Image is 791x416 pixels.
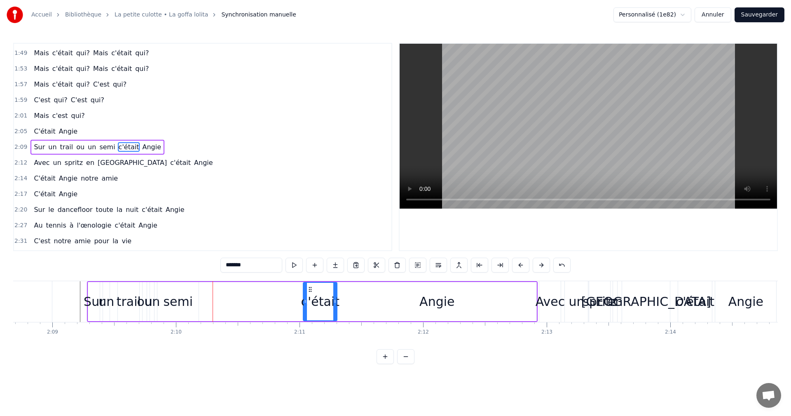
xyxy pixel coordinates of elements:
span: qui? [53,95,68,105]
span: C'est [92,80,110,89]
span: 1:53 [14,65,27,73]
div: un [144,292,160,311]
span: en [85,158,95,167]
div: Sur [84,292,104,311]
span: notre [80,174,99,183]
span: 2:09 [14,143,27,151]
span: l'œnologie [76,221,112,230]
span: amie [101,174,119,183]
span: pour [93,236,110,246]
span: tennis [45,221,67,230]
span: 2:12 [14,159,27,167]
span: spritz [64,158,84,167]
span: C'était [33,189,56,199]
span: Angie [193,158,214,167]
span: qui? [134,48,150,58]
span: Au [33,221,43,230]
span: à [69,221,75,230]
span: qui? [75,80,91,89]
span: toute [95,205,114,214]
div: 2:12 [418,329,429,336]
div: 2:10 [171,329,182,336]
nav: breadcrumb [31,11,296,19]
span: la [112,236,119,246]
span: Avec [33,158,50,167]
span: Mais [33,48,49,58]
div: [GEOGRAPHIC_DATA] [581,292,711,311]
span: le [47,205,55,214]
span: ou [75,142,85,152]
span: c'était [169,158,192,167]
span: Angie [165,205,185,214]
span: 2:20 [14,206,27,214]
span: nuit [125,205,139,214]
span: semi [98,142,116,152]
div: Angie [419,292,454,311]
button: Annuler [695,7,731,22]
span: 2:31 [14,237,27,245]
span: Angie [58,174,79,183]
span: 2:14 [14,174,27,183]
div: 2:11 [294,329,305,336]
span: qui? [90,95,105,105]
span: Angie [141,142,162,152]
span: un [47,142,57,152]
div: c'était [301,292,339,311]
span: C'était [33,174,56,183]
span: Mais [92,64,109,73]
span: trail [59,142,74,152]
span: 2:01 [14,112,27,120]
span: Mais [92,48,109,58]
span: 2:27 [14,221,27,230]
div: un [98,292,114,311]
span: c'était [51,80,74,89]
span: Mais [33,80,49,89]
span: 2:05 [14,127,27,136]
span: Sur [33,142,46,152]
span: amie [74,236,92,246]
span: c'était [110,64,133,73]
img: youka [7,7,23,23]
span: [GEOGRAPHIC_DATA] [97,158,168,167]
div: c'était [676,292,714,311]
span: c'était [110,48,133,58]
span: c'était [118,142,140,152]
span: Angie [58,127,79,136]
div: 2:14 [665,329,676,336]
div: Ouvrir le chat [756,383,781,408]
span: 1:57 [14,80,27,89]
div: 2:09 [47,329,58,336]
span: Mais [33,111,49,120]
div: un [569,292,584,311]
span: Angie [58,189,79,199]
span: Angie [138,221,158,230]
span: 2:17 [14,190,27,198]
div: semi [163,292,193,311]
span: qui? [70,111,86,120]
span: vie [121,236,132,246]
span: Mais [33,64,49,73]
span: c'était [114,221,136,230]
span: un [52,158,62,167]
span: 1:49 [14,49,27,57]
span: dancefloor [57,205,94,214]
button: Sauvegarder [735,7,784,22]
a: La petite culotte • La goffa lolita [115,11,208,19]
span: C'est [70,95,88,105]
div: ou [137,292,152,311]
span: qui? [112,80,127,89]
span: c'était [141,205,163,214]
span: c'était [51,48,74,58]
span: Sur [33,205,46,214]
span: notre [53,236,72,246]
span: qui? [75,48,91,58]
div: 2:13 [541,329,552,336]
span: qui? [134,64,150,73]
a: Accueil [31,11,52,19]
div: Angie [728,292,763,311]
span: C'est [33,236,51,246]
span: 1:59 [14,96,27,104]
a: Bibliothèque [65,11,101,19]
span: c'était [51,64,74,73]
div: trail [117,292,141,311]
